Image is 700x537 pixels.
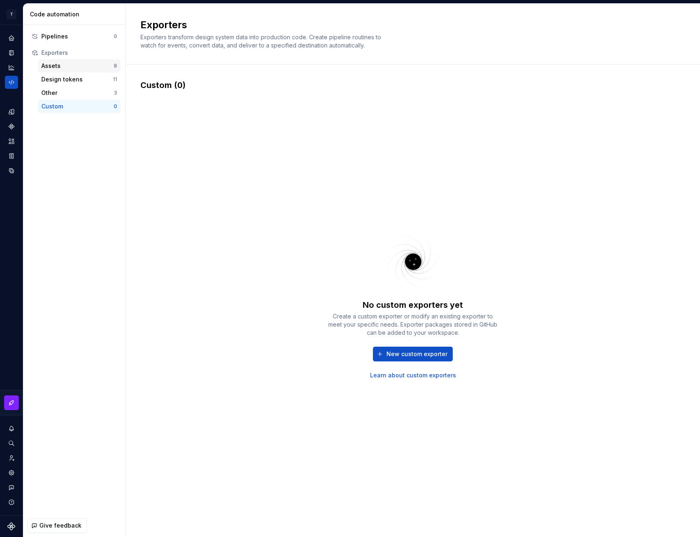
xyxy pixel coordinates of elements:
div: 0 [114,103,117,110]
a: Analytics [5,61,18,74]
a: Assets [5,135,18,148]
span: Exporters transform design system data into production code. Create pipeline routines to watch fo... [140,34,383,49]
button: Other3 [38,86,120,99]
button: Search ⌘K [5,437,18,450]
div: Create a custom exporter or modify an existing exporter to meet your specific needs. Exporter pac... [327,312,499,337]
button: Give feedback [27,518,87,533]
a: Learn about custom exporters [370,371,456,379]
div: No custom exporters yet [363,299,463,311]
div: Custom (0) [140,79,685,91]
div: Pipelines [41,32,114,41]
div: Other [41,89,114,97]
span: Give feedback [39,521,81,530]
a: Code automation [5,76,18,89]
div: 0 [114,33,117,40]
div: 11 [113,76,117,83]
a: Storybook stories [5,149,18,162]
div: Design tokens [41,75,113,83]
a: Data sources [5,164,18,177]
button: Contact support [5,481,18,494]
button: Pipelines0 [28,30,120,43]
svg: Supernova Logo [7,522,16,530]
button: Notifications [5,422,18,435]
div: T [7,9,16,19]
div: Code automation [30,10,122,18]
div: 8 [114,63,117,69]
button: New custom exporter [373,347,453,361]
h2: Exporters [140,18,675,32]
div: Custom [41,102,114,111]
span: New custom exporter [386,350,447,358]
button: Assets8 [38,59,120,72]
a: Documentation [5,46,18,59]
a: Home [5,32,18,45]
div: Exporters [41,49,117,57]
a: Invite team [5,451,18,465]
a: Settings [5,466,18,479]
div: Assets [41,62,114,70]
button: Custom0 [38,100,120,113]
a: Design tokens [5,105,18,118]
button: Design tokens11 [38,73,120,86]
div: 3 [114,90,117,96]
a: Components [5,120,18,133]
button: T [2,5,21,23]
